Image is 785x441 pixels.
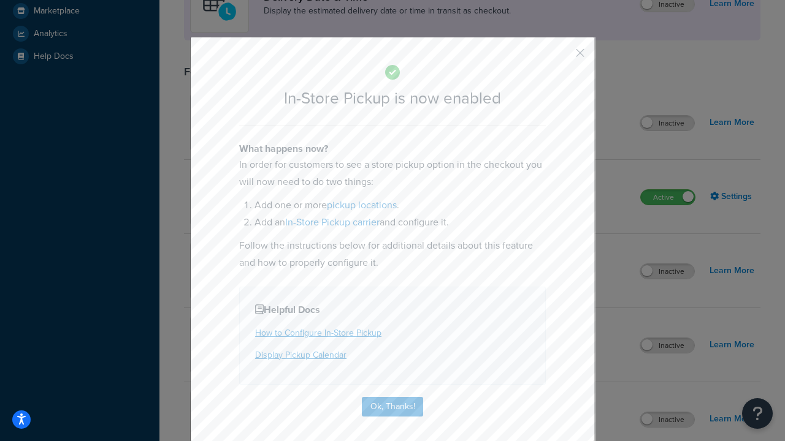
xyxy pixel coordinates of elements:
[255,349,347,361] a: Display Pickup Calendar
[285,215,380,229] a: In-Store Pickup carrier
[239,237,546,271] p: Follow the instructions below for additional details about this feature and how to properly confi...
[362,397,423,417] button: Ok, Thanks!
[255,326,381,339] a: How to Configure In-Store Pickup
[239,141,546,156] h4: What happens now?
[255,303,530,317] h4: Helpful Docs
[255,214,546,231] li: Add an and configure it.
[239,89,546,107] h2: In-Store Pickup is now enabled
[239,156,546,190] p: In order for customers to see a store pickup option in the checkout you will now need to do two t...
[327,198,397,212] a: pickup locations
[255,197,546,214] li: Add one or more .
